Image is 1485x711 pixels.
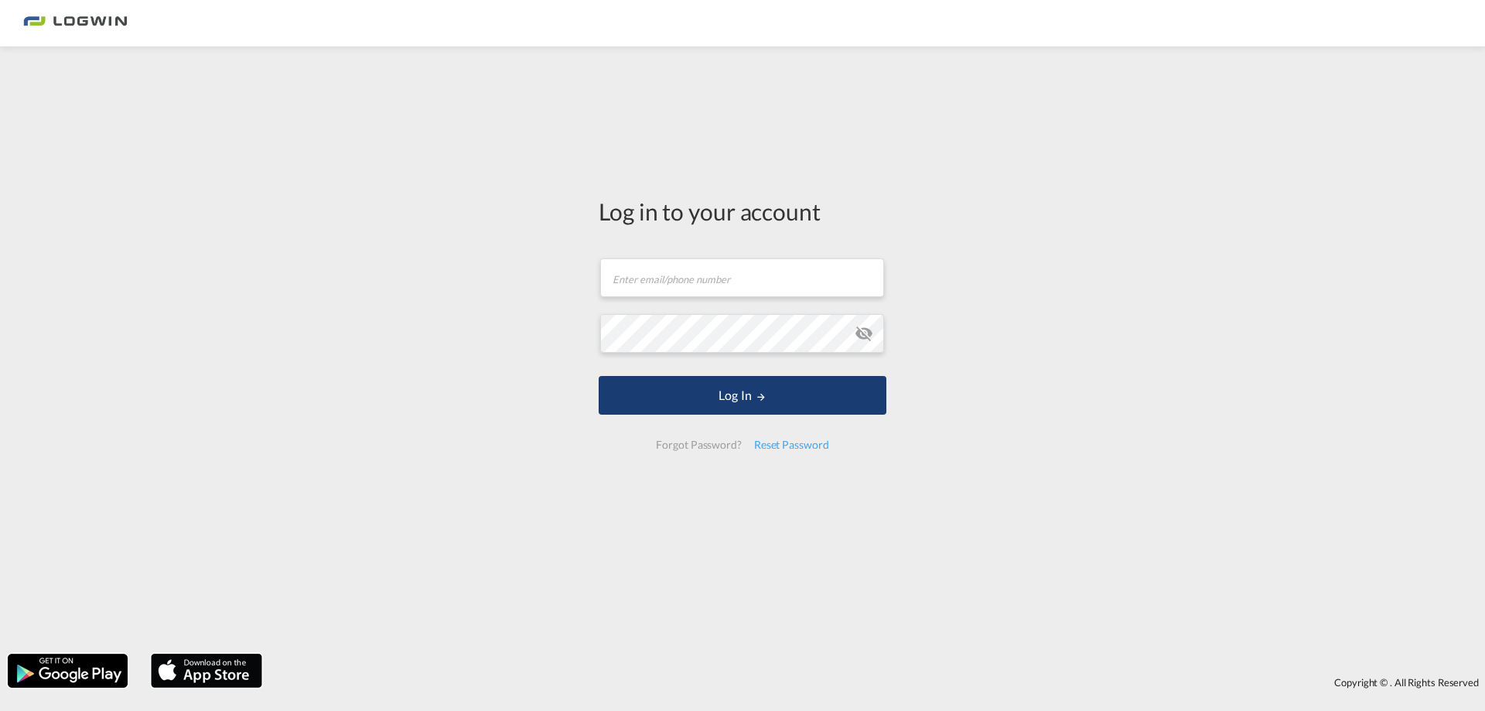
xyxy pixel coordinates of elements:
md-icon: icon-eye-off [855,324,873,343]
div: Reset Password [748,431,835,459]
img: bc73a0e0d8c111efacd525e4c8ad7d32.png [23,6,128,41]
div: Log in to your account [599,195,886,227]
div: Forgot Password? [650,431,747,459]
img: google.png [6,652,129,689]
button: LOGIN [599,376,886,415]
input: Enter email/phone number [600,258,884,297]
img: apple.png [149,652,264,689]
div: Copyright © . All Rights Reserved [270,669,1485,696]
